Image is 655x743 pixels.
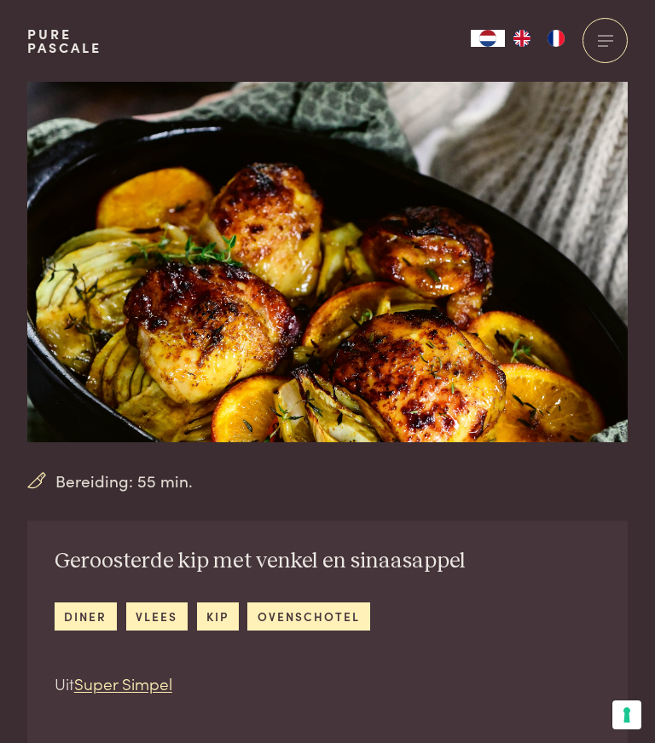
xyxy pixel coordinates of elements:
[197,602,239,631] a: kip
[74,671,172,694] a: Super Simpel
[505,30,573,47] ul: Language list
[539,30,573,47] a: FR
[27,27,101,55] a: PurePascale
[55,602,117,631] a: diner
[471,30,505,47] a: NL
[55,469,193,493] span: Bereiding: 55 min.
[126,602,188,631] a: vlees
[27,82,628,442] img: Geroosterde kip met venkel en sinaasappel
[247,602,369,631] a: ovenschotel
[55,548,466,575] h2: Geroosterde kip met venkel en sinaasappel
[471,30,573,47] aside: Language selected: Nederlands
[505,30,539,47] a: EN
[471,30,505,47] div: Language
[612,700,641,729] button: Uw voorkeuren voor toestemming voor trackingtechnologieën
[55,671,466,696] p: Uit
